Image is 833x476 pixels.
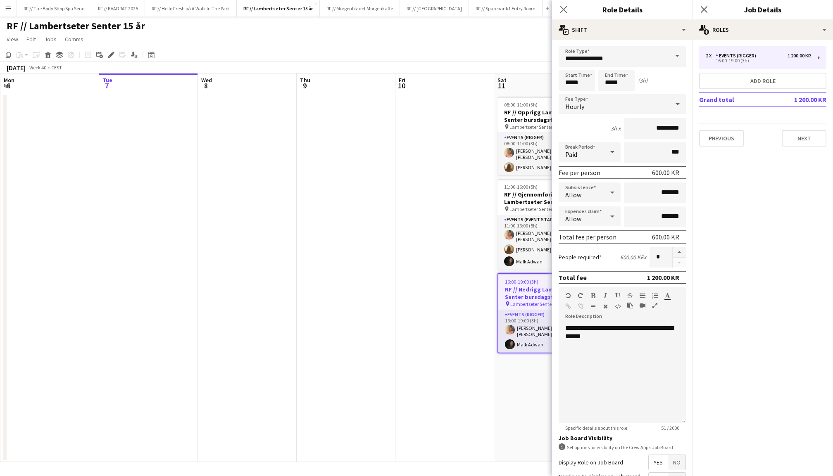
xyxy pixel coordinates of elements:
button: RF // The Body Shop Spa Serie [17,0,91,17]
div: 600.00 KR x [620,253,646,261]
button: RF // Lambertseter Senter 15 år [237,0,320,17]
button: Horizontal Line [590,303,596,310]
span: No [668,455,685,470]
button: Undo [565,292,571,299]
span: Wed [201,76,212,84]
span: Week 40 [27,64,48,71]
div: 3h x [611,125,621,132]
button: Text Color [664,292,670,299]
button: RF // KVADRAT 2025 [91,0,145,17]
span: 6 [2,81,14,90]
a: Jobs [41,34,60,45]
div: 1 200.00 KR [788,53,811,59]
h3: RF // Nedrigg Lambertseter Senter bursdagsfeiring [498,286,589,301]
span: 9 [299,81,310,90]
button: Italic [602,292,608,299]
span: Thu [300,76,310,84]
button: Unordered List [640,292,645,299]
span: Mon [4,76,14,84]
div: 600.00 KR [652,168,679,177]
app-card-role: Events (Rigger)2/208:00-11:00 (3h)[PERSON_NAME] [PERSON_NAME][PERSON_NAME] [497,133,590,175]
h3: RF // Gjennomføring Lambertseter Senter bursdagsfeiring [497,191,590,206]
button: Strikethrough [627,292,633,299]
div: Total fee [559,273,587,282]
span: Yes [649,455,668,470]
h1: RF // Lambertseter Senter 15 år [7,20,145,32]
button: Insert video [640,302,645,309]
app-card-role: Events (Event Staff)3/311:00-16:00 (5h)[PERSON_NAME] [PERSON_NAME][PERSON_NAME]Malk Adwan [497,215,590,270]
span: View [7,36,18,43]
button: RF // Morgenbladet Morgenkaffe [320,0,400,17]
button: Bold [590,292,596,299]
div: [DATE] [7,64,26,72]
span: Hourly [565,102,584,111]
span: 08:00-11:00 (3h) [504,102,538,108]
div: Total fee per person [559,233,616,241]
button: HTML Code [615,303,621,310]
span: 11 [496,81,507,90]
span: Sat [497,76,507,84]
div: Set options for visibility on the Crew App’s Job Board [559,443,686,451]
div: 2 x [706,53,716,59]
button: Next [782,130,826,147]
div: Fee per person [559,168,600,177]
a: View [3,34,21,45]
h3: Job Details [693,4,833,15]
div: 16:00-19:00 (3h) [706,59,811,63]
span: Specific details about this role [559,425,634,431]
button: Previous [699,130,744,147]
span: Lambertseter Senter [509,206,552,212]
span: 11:00-16:00 (5h) [504,184,538,190]
button: Clear Formatting [602,303,608,310]
span: 7 [101,81,112,90]
td: Grand total [699,93,774,106]
span: Fri [399,76,405,84]
span: 8 [200,81,212,90]
span: Paid [565,150,577,159]
button: Increase [673,247,686,258]
span: Jobs [44,36,57,43]
span: Edit [26,36,36,43]
button: RF // Sparebank1 Entry Room [469,0,543,17]
div: Shift [552,20,693,40]
button: RF // [GEOGRAPHIC_DATA] [400,0,469,17]
div: 600.00 KR [652,233,679,241]
button: Paste as plain text [627,302,633,309]
div: 1 200.00 KR [647,273,679,282]
td: 1 200.00 KR [774,93,826,106]
span: Allow [565,215,581,223]
span: Lambertseter Senter [509,124,552,130]
span: 10 [397,81,405,90]
span: Lambertseter Senter [510,301,553,307]
label: Display Role on Job Board [559,459,623,466]
div: Events (Rigger) [716,53,759,59]
app-job-card: 16:00-19:00 (3h)2/2RF // Nedrigg Lambertseter Senter bursdagsfeiring Lambertseter Senter1 RoleEve... [497,273,590,353]
span: Comms [65,36,83,43]
a: Comms [62,34,87,45]
button: Add role [699,73,826,89]
h3: Job Board Visibility [559,434,686,442]
span: Tue [102,76,112,84]
span: Allow [565,191,581,199]
div: CEST [51,64,62,71]
span: 16:00-19:00 (3h) [505,279,538,285]
span: 51 / 2000 [654,425,686,431]
div: (3h) [638,77,647,84]
h3: Role Details [552,4,693,15]
button: Underline [615,292,621,299]
div: Roles [693,20,833,40]
app-card-role: Events (Rigger)2/216:00-19:00 (3h)[PERSON_NAME] [PERSON_NAME]Malk Adwan [498,310,589,353]
label: People required [559,253,602,261]
button: Fullscreen [652,302,658,309]
h3: RF // Opprigg Lambertseter Senter bursdagsfeiring [497,109,590,123]
button: RF // Hello Fresh på A Walk In The Park [145,0,237,17]
button: Redo [578,292,583,299]
button: Ordered List [652,292,658,299]
app-job-card: 08:00-11:00 (3h)2/2RF // Opprigg Lambertseter Senter bursdagsfeiring Lambertseter Senter1 RoleEve... [497,97,590,175]
a: Edit [23,34,39,45]
app-job-card: 11:00-16:00 (5h)3/3RF // Gjennomføring Lambertseter Senter bursdagsfeiring Lambertseter Senter1 R... [497,179,590,270]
